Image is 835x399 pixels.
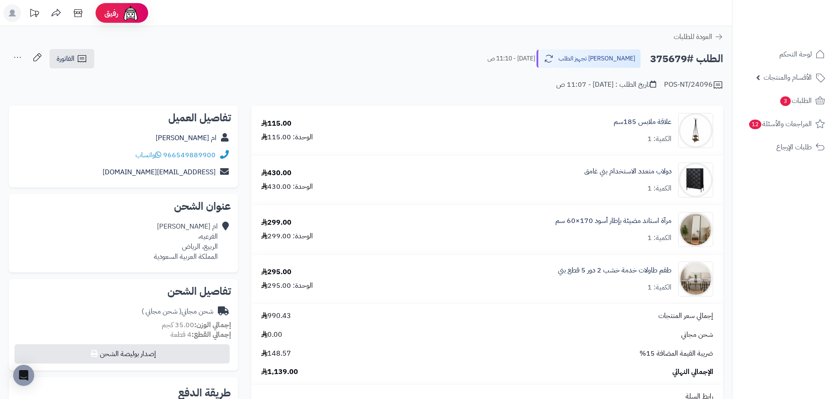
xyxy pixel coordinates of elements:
h2: تفاصيل العميل [16,113,231,123]
small: 35.00 كجم [162,320,231,330]
span: 3 [780,96,791,106]
button: إصدار بوليصة الشحن [14,344,230,364]
img: 1706201652-220605010415-90x90.jpg [679,162,713,198]
span: 12 [749,119,762,130]
span: 990.43 [261,311,291,321]
span: رفيق [104,8,118,18]
a: 966549889900 [163,150,216,160]
span: الطلبات [779,95,812,107]
span: 0.00 [261,330,282,340]
a: دولاب متعدد الاستخدام بني غامق [584,166,672,177]
div: Open Intercom Messenger [13,365,34,386]
div: الكمية: 1 [647,184,672,194]
a: لوحة التحكم [738,44,830,65]
a: [EMAIL_ADDRESS][DOMAIN_NAME] [103,167,216,177]
span: شحن مجاني [681,330,713,340]
small: [DATE] - 11:10 ص [487,54,535,63]
a: مرآة استاند مضيئة بإطار أسود 170×60 سم [555,216,672,226]
span: 1,139.00 [261,367,298,377]
a: الطلبات3 [738,90,830,111]
span: ضريبة القيمة المضافة 15% [640,349,713,359]
img: 1756383451-1-90x90.jpg [679,261,713,297]
img: 1753775987-1-90x90.jpg [679,212,713,247]
div: الوحدة: 299.00 [261,231,313,241]
h2: طريقة الدفع [178,388,231,398]
div: الوحدة: 430.00 [261,182,313,192]
span: العودة للطلبات [674,32,712,42]
span: طلبات الإرجاع [776,141,812,153]
span: لوحة التحكم [779,48,812,60]
a: طقم طاولات خدمة خشب 2 دور 5 قطع بني [558,265,672,275]
img: 1700307202-0203c-90x90.png [679,113,713,148]
small: 4 قطعة [171,329,231,340]
img: logo-2.png [775,7,827,25]
div: 115.00 [261,119,291,129]
h2: الطلب #375679 [650,50,723,68]
strong: إجمالي القطع: [192,329,231,340]
h2: تفاصيل الشحن [16,286,231,297]
div: الوحدة: 295.00 [261,281,313,291]
span: المراجعات والأسئلة [748,118,812,130]
h2: عنوان الشحن [16,201,231,212]
div: الكمية: 1 [647,134,672,144]
a: تحديثات المنصة [23,4,45,24]
span: الأقسام والمنتجات [764,71,812,84]
a: المراجعات والأسئلة12 [738,113,830,134]
div: 430.00 [261,168,291,178]
span: الفاتورة [57,53,75,64]
a: علاقة ملابس 185سم [614,117,672,127]
span: إجمالي سعر المنتجات [658,311,713,321]
div: شحن مجاني [142,307,213,317]
div: الكمية: 1 [647,282,672,293]
div: الكمية: 1 [647,233,672,243]
a: الفاتورة [50,49,94,68]
a: ام [PERSON_NAME] [156,133,217,143]
div: ام [PERSON_NAME] الفرعيه، الربيع، الرياض المملكة العربية السعودية [154,222,218,261]
span: الإجمالي النهائي [672,367,713,377]
span: 148.57 [261,349,291,359]
strong: إجمالي الوزن: [194,320,231,330]
div: الوحدة: 115.00 [261,132,313,142]
a: طلبات الإرجاع [738,137,830,158]
span: ( شحن مجاني ) [142,306,181,317]
a: العودة للطلبات [674,32,723,42]
div: 299.00 [261,218,291,228]
div: POS-NT/24096 [664,80,723,90]
div: 295.00 [261,267,291,277]
a: واتساب [135,150,161,160]
div: تاريخ الطلب : [DATE] - 11:07 ص [556,80,656,90]
img: ai-face.png [122,4,139,22]
button: [PERSON_NAME] تجهيز الطلب [537,49,641,68]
